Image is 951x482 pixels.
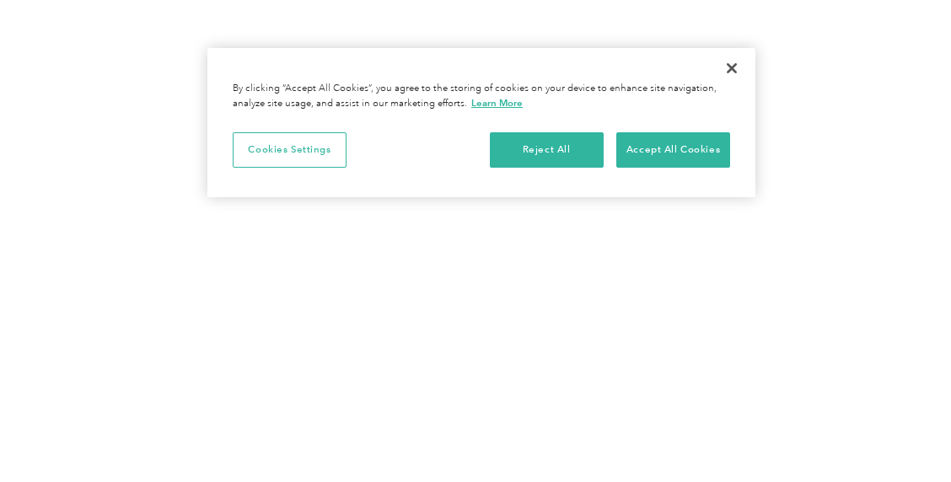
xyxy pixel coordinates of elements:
a: More information about your privacy, opens in a new tab [471,97,523,109]
div: Privacy [207,48,755,197]
div: By clicking “Accept All Cookies”, you agree to the storing of cookies on your device to enhance s... [233,82,730,111]
button: Reject All [490,132,604,168]
button: Accept All Cookies [616,132,730,168]
button: Close [713,50,750,87]
button: Cookies Settings [233,132,347,168]
div: Cookie banner [207,48,755,197]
